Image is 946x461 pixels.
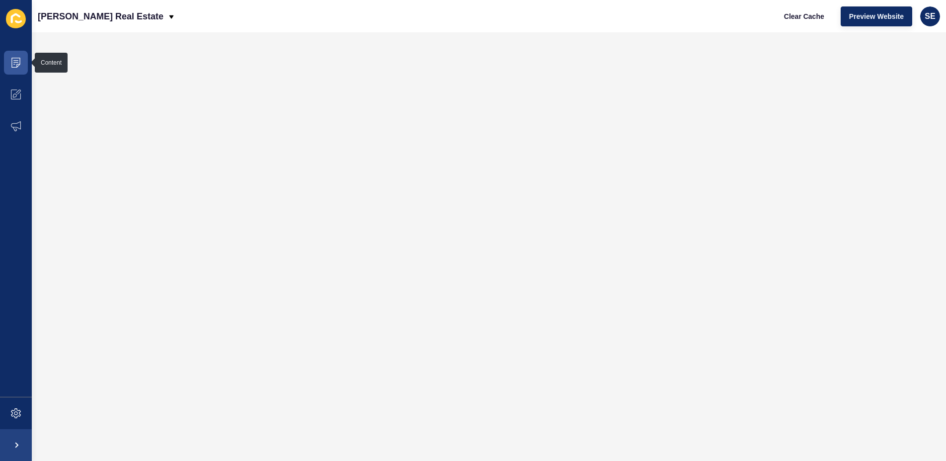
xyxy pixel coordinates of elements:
span: SE [925,11,935,21]
div: Content [41,59,62,67]
button: Clear Cache [776,6,833,26]
span: Preview Website [849,11,904,21]
button: Preview Website [841,6,912,26]
p: [PERSON_NAME] Real Estate [38,4,163,29]
span: Clear Cache [784,11,824,21]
